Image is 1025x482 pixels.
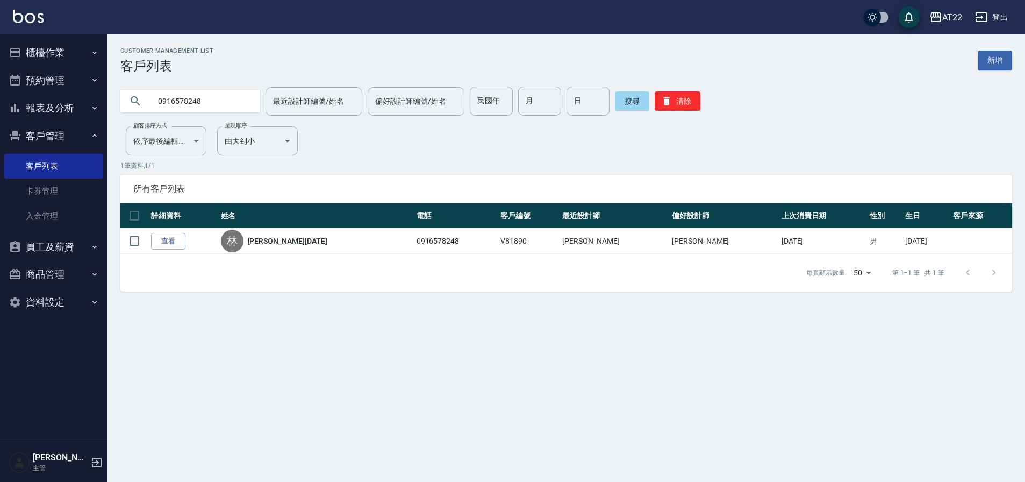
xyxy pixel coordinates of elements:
[4,179,103,203] a: 卡券管理
[126,126,206,155] div: 依序最後編輯時間
[150,87,252,116] input: 搜尋關鍵字
[971,8,1012,27] button: 登出
[120,47,213,54] h2: Customer Management List
[4,39,103,67] button: 櫃檯作業
[4,233,103,261] button: 員工及薪資
[655,91,700,111] button: 清除
[414,203,498,229] th: 電話
[225,122,247,130] label: 呈現順序
[867,229,902,254] td: 男
[806,268,845,278] p: 每頁顯示數量
[978,51,1012,70] a: 新增
[248,236,327,246] a: [PERSON_NAME][DATE]
[669,229,779,254] td: [PERSON_NAME]
[892,268,944,278] p: 第 1–1 筆 共 1 筆
[218,203,414,229] th: 姓名
[148,203,218,229] th: 詳細資料
[925,6,966,29] button: AT22
[615,91,649,111] button: 搜尋
[560,203,669,229] th: 最近設計師
[498,203,560,229] th: 客戶編號
[33,452,88,463] h5: [PERSON_NAME]
[4,204,103,229] a: 入金管理
[669,203,779,229] th: 偏好設計師
[414,229,498,254] td: 0916578248
[498,229,560,254] td: V81890
[902,229,950,254] td: [DATE]
[4,260,103,288] button: 商品管理
[120,161,1012,171] p: 1 筆資料, 1 / 1
[942,11,962,24] div: AT22
[950,203,1012,229] th: 客戶來源
[867,203,902,229] th: 性別
[151,233,185,250] a: 查看
[4,288,103,316] button: 資料設定
[849,258,875,287] div: 50
[133,183,999,194] span: 所有客戶列表
[4,122,103,150] button: 客戶管理
[13,10,44,23] img: Logo
[33,463,88,473] p: 主管
[4,67,103,95] button: 預約管理
[4,154,103,179] a: 客戶列表
[779,203,867,229] th: 上次消費日期
[560,229,669,254] td: [PERSON_NAME]
[779,229,867,254] td: [DATE]
[217,126,298,155] div: 由大到小
[902,203,950,229] th: 生日
[133,122,167,130] label: 顧客排序方式
[221,230,243,252] div: 林
[4,94,103,122] button: 報表及分析
[9,452,30,473] img: Person
[120,59,213,74] h3: 客戶列表
[898,6,920,28] button: save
